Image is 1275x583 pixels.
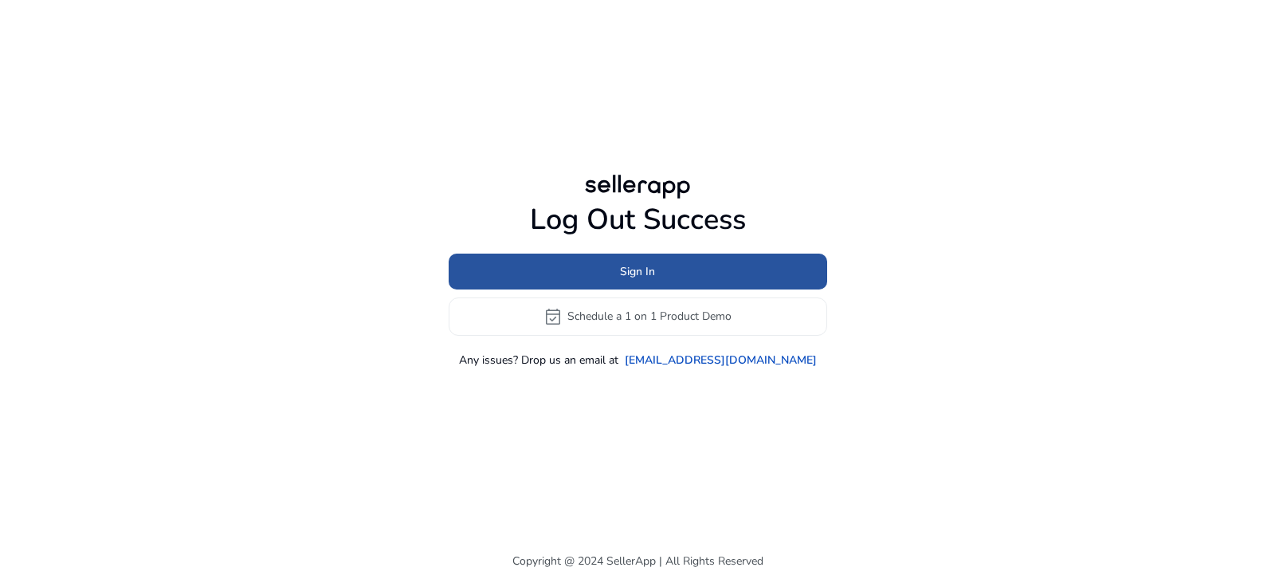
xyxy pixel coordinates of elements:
[449,297,827,336] button: event_availableSchedule a 1 on 1 Product Demo
[449,254,827,290] button: Sign In
[449,203,827,237] h1: Log Out Success
[620,263,655,280] span: Sign In
[625,352,817,368] a: [EMAIL_ADDRESS][DOMAIN_NAME]
[543,307,563,326] span: event_available
[459,352,618,368] p: Any issues? Drop us an email at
